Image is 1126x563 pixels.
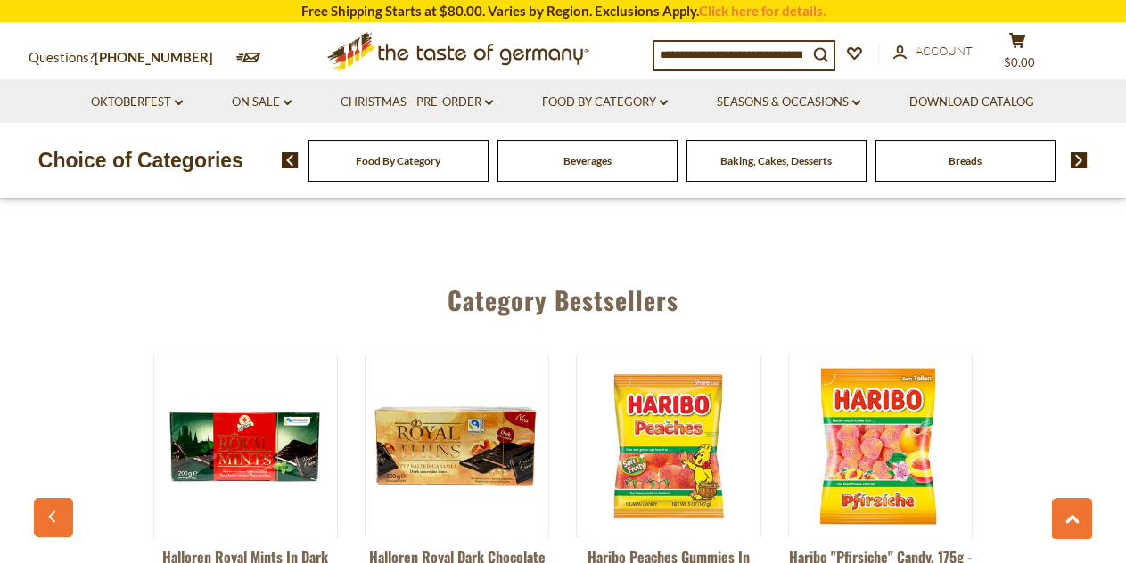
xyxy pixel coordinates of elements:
[29,46,226,69] p: Questions?
[232,93,292,112] a: On Sale
[579,355,760,536] img: Haribo Peaches Gummies in Bag - 5 oz.
[341,93,493,112] a: Christmas - PRE-ORDER
[356,154,440,167] a: Food By Category
[282,152,299,168] img: previous arrow
[916,44,973,58] span: Account
[542,93,668,112] a: Food By Category
[991,32,1045,77] button: $0.00
[909,93,1034,112] a: Download Catalog
[366,355,547,536] img: Halloren Royal Dark Chocolate Thins with Salted Caramel Cream Filling, 7.0 oz
[1004,55,1035,69] span: $0.00
[699,3,826,19] a: Click here for details.
[1071,152,1088,168] img: next arrow
[720,154,832,167] a: Baking, Cakes, Desserts
[95,49,213,65] a: [PHONE_NUMBER]
[949,154,982,167] a: Breads
[893,42,973,61] a: Account
[34,259,1092,332] div: Category Bestsellers
[563,154,612,167] a: Beverages
[717,93,860,112] a: Seasons & Occasions
[790,355,971,536] img: Haribo
[91,93,183,112] a: Oktoberfest
[155,355,336,536] img: Halloren Royal Mints in Dark Chocolate 7.0 oz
